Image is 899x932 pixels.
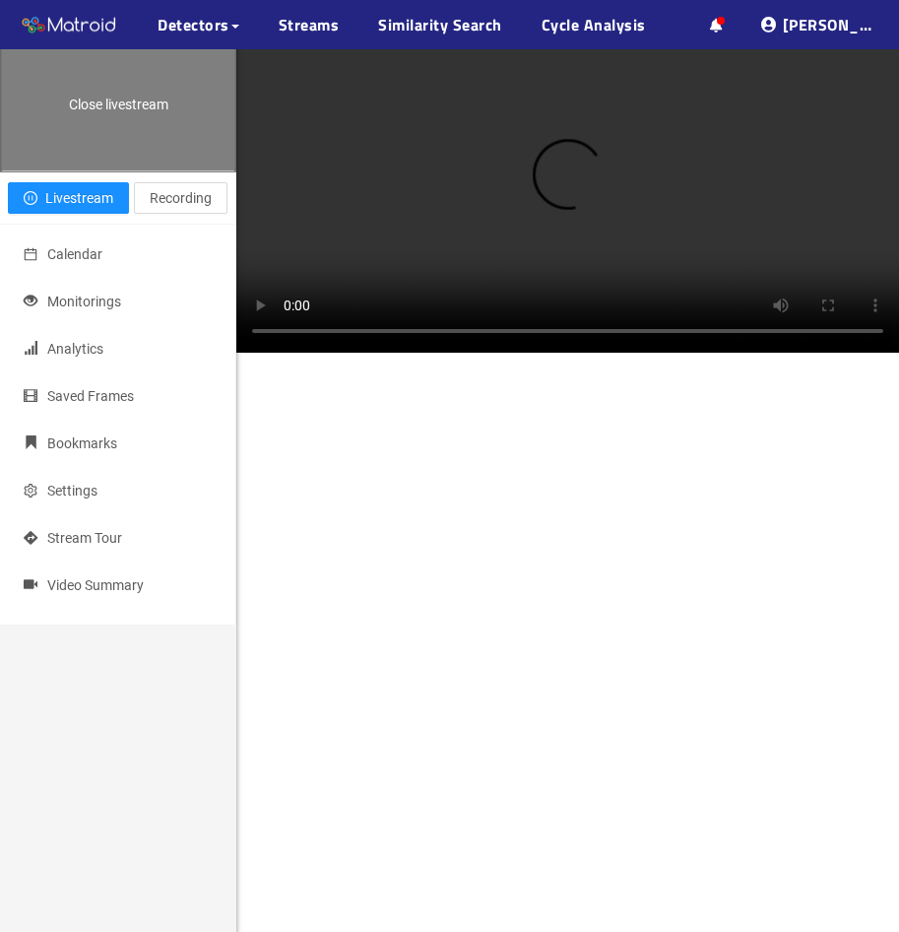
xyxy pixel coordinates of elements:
[378,13,502,36] a: Similarity Search
[47,483,97,499] span: Settings
[158,13,229,36] span: Detectors
[45,187,113,209] span: Livestream
[47,341,103,357] span: Analytics
[69,97,168,112] span: Close livestream
[47,388,134,404] span: Saved Frames
[134,182,227,214] button: Recording
[47,294,121,309] span: Monitorings
[24,484,37,498] span: setting
[47,435,117,451] span: Bookmarks
[24,191,37,207] span: pause-circle
[150,187,212,209] span: Recording
[279,13,340,36] a: Streams
[24,247,37,261] span: calendar
[8,182,129,214] button: pause-circleLivestream
[542,13,646,36] a: Cycle Analysis
[47,577,144,593] span: Video Summary
[47,246,102,262] span: Calendar
[20,11,118,40] img: Matroid logo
